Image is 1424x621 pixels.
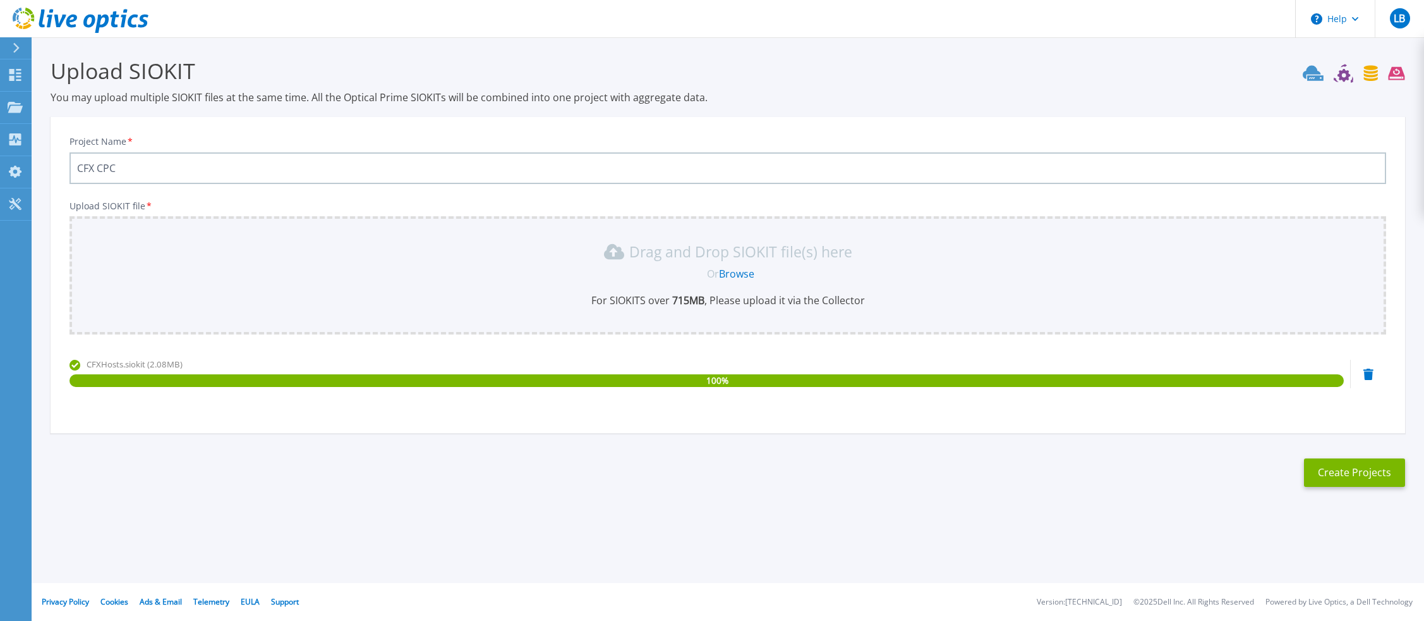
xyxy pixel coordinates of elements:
[1037,598,1122,606] li: Version: [TECHNICAL_ID]
[69,201,1386,211] p: Upload SIOKIT file
[51,56,1405,85] h3: Upload SIOKIT
[1304,458,1405,487] button: Create Projects
[719,267,754,281] a: Browse
[241,596,260,607] a: EULA
[42,596,89,607] a: Privacy Policy
[670,293,704,307] b: 715 MB
[271,596,299,607] a: Support
[707,267,719,281] span: Or
[87,359,183,370] span: CFXHosts.siokit (2.08MB)
[100,596,128,607] a: Cookies
[1265,598,1413,606] li: Powered by Live Optics, a Dell Technology
[77,242,1379,307] div: Drag and Drop SIOKIT file(s) here OrBrowseFor SIOKITS over 715MB, Please upload it via the Collector
[77,293,1379,307] p: For SIOKITS over , Please upload it via the Collector
[1133,598,1254,606] li: © 2025 Dell Inc. All Rights Reserved
[193,596,229,607] a: Telemetry
[51,90,1405,104] p: You may upload multiple SIOKIT files at the same time. All the Optical Prime SIOKITs will be comb...
[140,596,182,607] a: Ads & Email
[69,152,1386,184] input: Enter Project Name
[69,137,134,146] label: Project Name
[629,245,852,258] p: Drag and Drop SIOKIT file(s) here
[706,374,728,387] span: 100 %
[1394,13,1405,23] span: LB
